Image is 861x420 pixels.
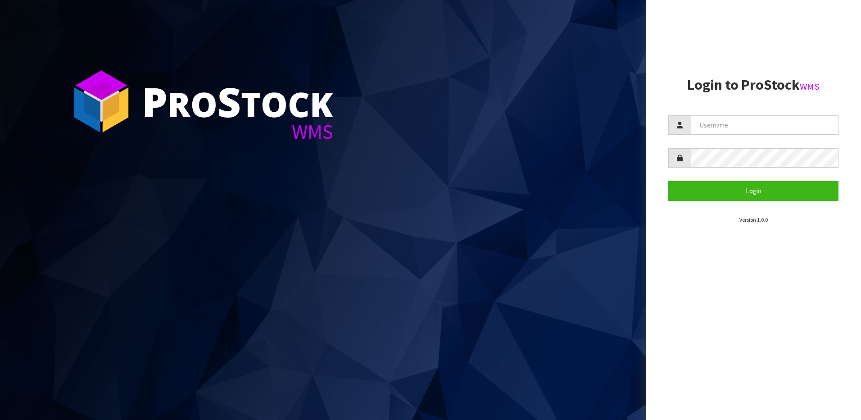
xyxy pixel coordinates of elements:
span: S [218,74,241,129]
input: Username [691,115,838,135]
small: WMS [800,81,820,92]
small: Version 1.0.0 [739,216,768,223]
button: Login [668,181,838,201]
span: P [142,74,168,129]
h2: Login to ProStock [668,77,838,93]
div: WMS [142,122,333,142]
img: ProStock Cube [68,68,135,135]
div: ro tock [142,81,333,122]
